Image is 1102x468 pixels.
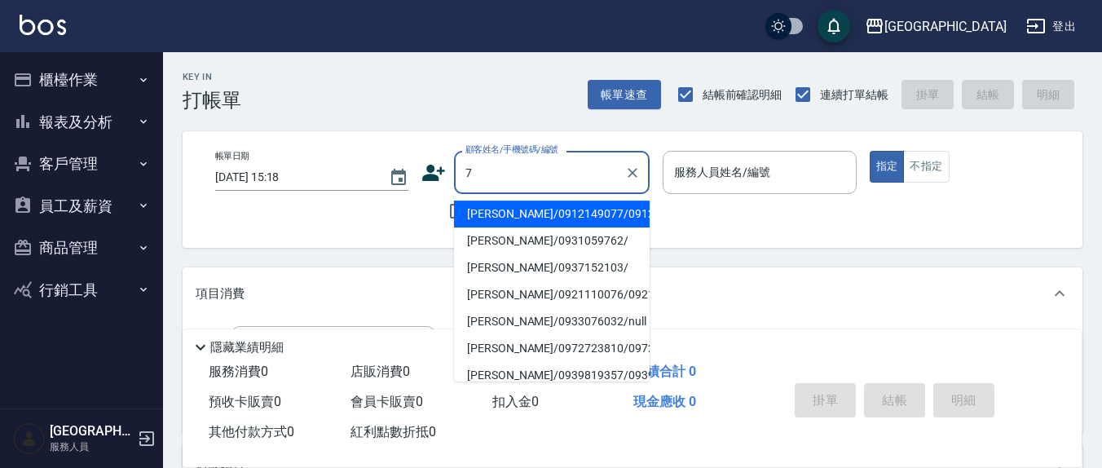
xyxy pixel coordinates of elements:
span: 會員卡販賣 0 [350,394,423,409]
button: Clear [621,161,644,184]
p: 項目消費 [196,285,245,302]
span: 現金應收 0 [633,394,696,409]
button: 行銷工具 [7,269,156,311]
li: [PERSON_NAME]/0931059762/ [454,227,650,254]
p: 隱藏業績明細 [210,339,284,356]
button: 商品管理 [7,227,156,269]
span: 結帳前確認明細 [703,86,782,104]
label: 顧客姓名/手機號碼/編號 [465,143,558,156]
li: [PERSON_NAME]/0921110076/0921770076 [454,281,650,308]
span: 業績合計 0 [633,364,696,379]
button: 登出 [1020,11,1082,42]
button: 員工及薪資 [7,185,156,227]
button: save [818,10,850,42]
button: Choose date, selected date is 2025-09-15 [379,158,418,197]
button: 客戶管理 [7,143,156,185]
li: [PERSON_NAME]/0972723810/0972723810 [454,335,650,362]
span: 店販消費 0 [350,364,410,379]
span: 其他付款方式 0 [209,424,294,439]
li: [PERSON_NAME]/0933076032/null [454,308,650,335]
button: 帳單速查 [588,80,661,110]
span: 預收卡販賣 0 [209,394,281,409]
button: 不指定 [903,151,949,183]
span: 服務消費 0 [209,364,268,379]
img: Person [13,422,46,455]
h2: Key In [183,72,241,82]
h3: 打帳單 [183,89,241,112]
div: [GEOGRAPHIC_DATA] [884,16,1007,37]
input: YYYY/MM/DD hh:mm [215,164,372,191]
button: 櫃檯作業 [7,59,156,101]
span: 扣入金 0 [492,394,539,409]
span: 連續打單結帳 [820,86,888,104]
span: 紅利點數折抵 0 [350,424,436,439]
h5: [GEOGRAPHIC_DATA] [50,423,133,439]
li: [PERSON_NAME]/0937152103/ [454,254,650,281]
li: [PERSON_NAME]/0939819357/0939819357 [454,362,650,389]
li: [PERSON_NAME]/0912149077/0912149077 [454,201,650,227]
button: 指定 [870,151,905,183]
p: 服務人員 [50,439,133,454]
div: 項目消費 [183,267,1082,320]
img: Logo [20,15,66,35]
label: 帳單日期 [215,150,249,162]
button: 報表及分析 [7,101,156,143]
button: [GEOGRAPHIC_DATA] [858,10,1013,43]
